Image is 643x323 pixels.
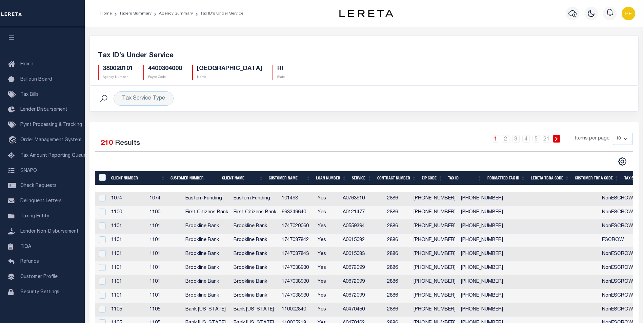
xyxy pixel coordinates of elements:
span: Refunds [20,259,39,264]
td: 2886 [384,220,411,234]
td: 1747020060 [279,220,315,234]
span: Lender Non-Disbursement [20,229,79,234]
td: 1747038930 [279,275,315,289]
img: logo-dark.svg [339,10,394,17]
a: Taxers Summary [119,12,152,16]
td: [PHONE_NUMBER] [411,261,458,275]
td: 1101 [147,247,183,261]
td: Bank [US_STATE] [183,303,231,317]
td: Brookline Bank [231,234,279,247]
td: [PHONE_NUMBER] [458,206,506,220]
td: 993249640 [279,206,315,220]
td: Yes [315,234,340,247]
th: Loan Number: activate to sort column ascending [313,171,349,185]
td: 2886 [384,192,411,206]
a: 2 [502,135,509,143]
td: [PHONE_NUMBER] [411,220,458,234]
th: Formatted Tax ID: activate to sort column ascending [485,171,528,185]
td: 2886 [384,206,411,220]
th: Tax ID: activate to sort column ascending [445,171,485,185]
th: Contract Number: activate to sort column ascending [375,171,419,185]
td: 1074 [108,192,147,206]
td: [PHONE_NUMBER] [411,206,458,220]
th: Client Number: activate to sort column ascending [108,171,168,185]
td: Brookline Bank [183,220,231,234]
td: ESCROW [599,234,641,247]
span: Bulletin Board [20,77,52,82]
td: Yes [315,303,340,317]
td: 1101 [147,275,183,289]
td: [PHONE_NUMBER] [458,192,506,206]
td: 1100 [108,206,147,220]
td: A0672099 [340,261,384,275]
td: Yes [315,261,340,275]
label: Results [115,138,140,149]
span: SNAPQ [20,168,37,173]
td: 2886 [384,261,411,275]
span: Items per page [575,135,609,143]
td: [PHONE_NUMBER] [411,303,458,317]
td: Yes [315,289,340,303]
td: [PHONE_NUMBER] [458,275,506,289]
td: 2886 [384,234,411,247]
a: Home [100,12,112,16]
td: 1747037842 [279,234,315,247]
td: 1101 [108,234,147,247]
th: &nbsp; [95,171,109,185]
td: NonESCROW [599,289,641,303]
td: A0121477 [340,206,384,220]
td: Brookline Bank [231,261,279,275]
p: Payee Code [148,75,182,80]
td: 1105 [108,303,147,317]
td: [PHONE_NUMBER] [411,192,458,206]
a: 5 [533,135,540,143]
td: Brookline Bank [183,247,231,261]
h5: [GEOGRAPHIC_DATA] [197,65,262,73]
td: 1101 [147,261,183,275]
td: 1747037843 [279,247,315,261]
td: 1101 [108,247,147,261]
td: 2886 [384,289,411,303]
td: 1074 [147,192,183,206]
span: Pymt Processing & Tracking [20,123,82,127]
span: Order Management System [20,138,81,143]
td: NonESCROW [599,220,641,234]
td: A0615082 [340,234,384,247]
td: Eastern Funding [231,192,279,206]
p: State [277,75,285,80]
td: A0559394 [340,220,384,234]
li: Tax ID’s Under Service [193,10,243,17]
td: NonESCROW [599,303,641,317]
td: 1101 [108,261,147,275]
td: 2886 [384,303,411,317]
img: svg+xml;base64,PHN2ZyB4bWxucz0iaHR0cDovL3d3dy53My5vcmcvMjAwMC9zdmciIHBvaW50ZXItZXZlbnRzPSJub25lIi... [622,7,635,20]
td: Brookline Bank [231,247,279,261]
td: NonESCROW [599,275,641,289]
span: Tax Bills [20,92,39,97]
td: [PHONE_NUMBER] [458,289,506,303]
td: 1101 [147,234,183,247]
span: 210 [101,140,113,147]
td: Brookline Bank [183,289,231,303]
td: 1101 [147,289,183,303]
th: Customer Number [168,171,219,185]
td: 1101 [108,220,147,234]
span: Home [20,62,33,67]
i: travel_explore [8,136,19,145]
td: 1101 [108,275,147,289]
td: 1105 [147,303,183,317]
td: First Citizens Bank [231,206,279,220]
span: Security Settings [20,290,59,295]
td: [PHONE_NUMBER] [411,234,458,247]
td: Bank [US_STATE] [231,303,279,317]
h5: RI [277,65,285,73]
h5: Tax ID’s Under Service [98,52,630,60]
a: 1 [492,135,499,143]
td: 2886 [384,247,411,261]
td: Brookline Bank [231,275,279,289]
td: [PHONE_NUMBER] [411,289,458,303]
a: 4 [522,135,530,143]
p: Agency Number [103,75,133,80]
td: 110002840 [279,303,315,317]
td: 1747038930 [279,261,315,275]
